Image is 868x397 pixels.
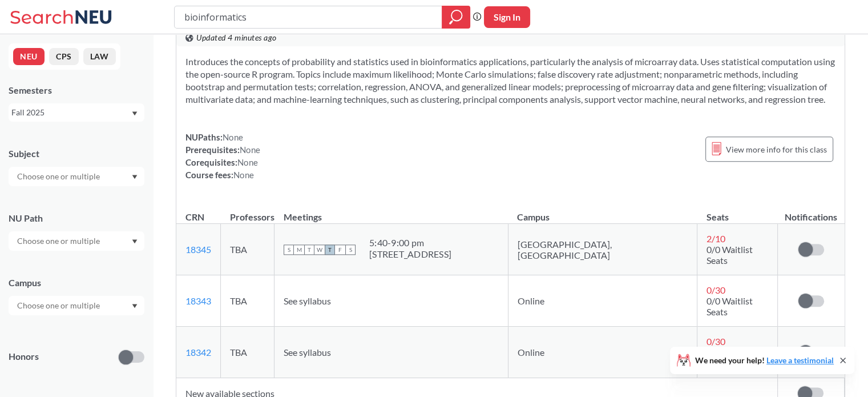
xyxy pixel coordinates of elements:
div: Dropdown arrow [9,167,144,186]
input: Choose one or multiple [11,170,107,183]
div: Subject [9,147,144,160]
td: TBA [221,275,274,327]
span: See syllabus [284,295,331,306]
a: Leave a testimonial [766,355,834,365]
div: Campus [9,276,144,289]
a: 18342 [185,347,211,358]
button: CPS [49,48,79,65]
td: TBA [221,224,274,275]
div: [STREET_ADDRESS] [369,248,451,260]
span: 0 / 30 [706,284,725,295]
svg: Dropdown arrow [132,304,138,308]
span: M [294,244,304,255]
button: LAW [83,48,116,65]
div: NUPaths: Prerequisites: Corequisites: Course fees: [185,131,260,181]
span: We need your help! [695,356,834,364]
td: TBA [221,327,274,378]
td: [GEOGRAPHIC_DATA], [GEOGRAPHIC_DATA] [508,224,697,275]
p: Honors [9,350,39,363]
span: W [314,244,325,255]
span: None [223,132,243,142]
th: Meetings [274,199,508,224]
div: Dropdown arrow [9,231,144,251]
div: magnifying glass [442,6,470,29]
span: None [237,157,258,167]
a: 18343 [185,295,211,306]
span: T [304,244,314,255]
th: Professors [221,199,274,224]
th: Seats [697,199,777,224]
span: 0/0 Waitlist Seats [706,244,753,266]
svg: Dropdown arrow [132,111,138,116]
button: NEU [13,48,45,65]
button: Sign In [484,6,530,28]
td: Online [508,275,697,327]
span: Updated 4 minutes ago [196,31,277,44]
span: T [325,244,335,255]
div: 5:40 - 9:00 pm [369,237,451,248]
svg: magnifying glass [449,9,463,25]
span: 0/0 Waitlist Seats [706,295,753,317]
div: NU Path [9,212,144,224]
section: Introduces the concepts of probability and statistics used in bioinformatics applications, partic... [185,55,835,106]
input: Choose one or multiple [11,299,107,312]
input: Class, professor, course number, "phrase" [183,7,434,27]
span: F [335,244,345,255]
span: 0 / 30 [706,336,725,347]
span: None [240,145,260,155]
span: None [233,170,254,180]
input: Choose one or multiple [11,234,107,248]
span: See syllabus [284,347,331,358]
span: 2 / 10 [706,233,725,244]
span: S [345,244,356,255]
div: CRN [185,211,204,223]
th: Notifications [777,199,844,224]
div: Fall 2025Dropdown arrow [9,103,144,122]
div: Fall 2025 [11,106,131,119]
td: Online [508,327,697,378]
span: View more info for this class [726,142,827,157]
th: Campus [508,199,697,224]
span: S [284,244,294,255]
div: Dropdown arrow [9,296,144,315]
div: Semesters [9,84,144,97]
svg: Dropdown arrow [132,175,138,179]
svg: Dropdown arrow [132,239,138,244]
a: 18345 [185,244,211,255]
